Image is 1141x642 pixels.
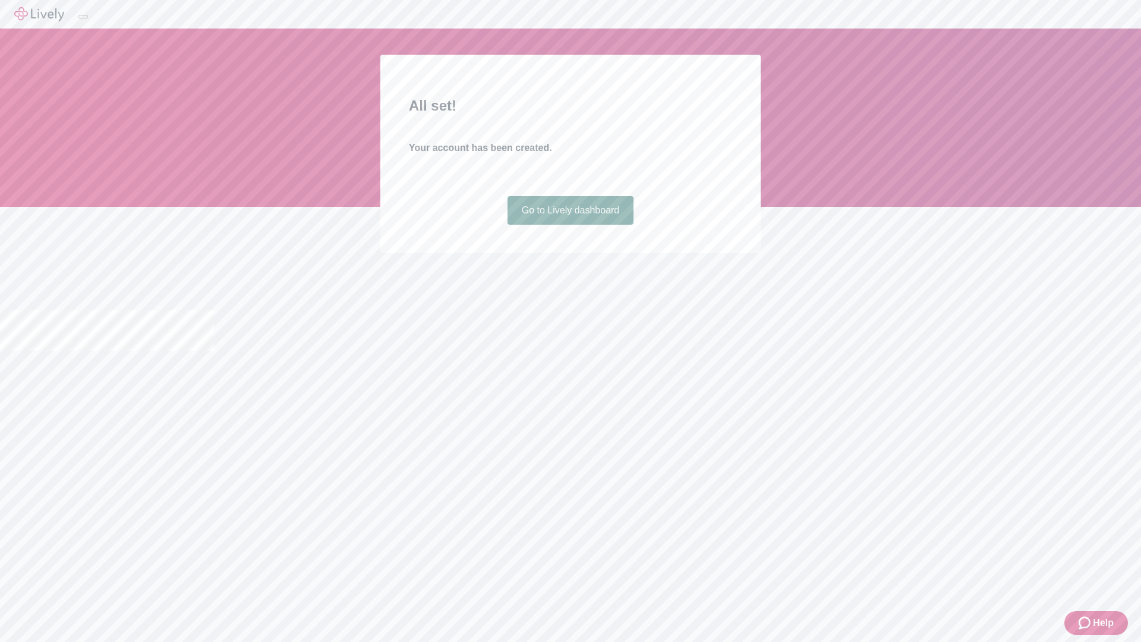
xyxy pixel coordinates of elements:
[1079,616,1093,630] svg: Zendesk support icon
[14,7,64,21] img: Lively
[1064,611,1128,635] button: Zendesk support iconHelp
[508,196,634,225] a: Go to Lively dashboard
[78,15,88,18] button: Log out
[409,141,732,155] h4: Your account has been created.
[1093,616,1114,630] span: Help
[409,95,732,117] h2: All set!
